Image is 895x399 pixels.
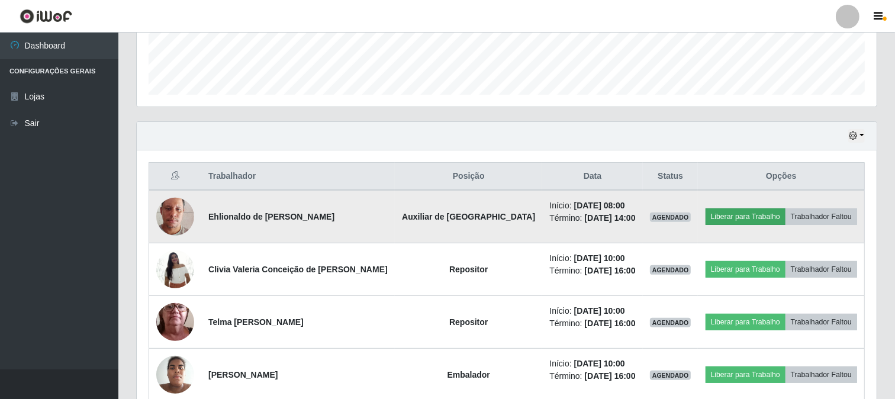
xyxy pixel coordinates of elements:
[549,358,635,370] li: Início:
[698,163,864,191] th: Opções
[785,314,857,330] button: Trabalhador Faltou
[643,163,698,191] th: Status
[706,208,785,225] button: Liberar para Trabalho
[574,306,625,316] time: [DATE] 10:00
[706,366,785,383] button: Liberar para Trabalho
[201,163,395,191] th: Trabalhador
[585,213,636,223] time: [DATE] 14:00
[542,163,642,191] th: Data
[549,252,635,265] li: Início:
[156,244,194,294] img: 1667645848902.jpeg
[650,371,691,380] span: AGENDADO
[208,317,304,327] strong: Telma [PERSON_NAME]
[395,163,542,191] th: Posição
[549,370,635,382] li: Término:
[650,265,691,275] span: AGENDADO
[706,261,785,278] button: Liberar para Trabalho
[574,359,625,368] time: [DATE] 10:00
[208,370,278,379] strong: [PERSON_NAME]
[449,317,488,327] strong: Repositor
[650,318,691,327] span: AGENDADO
[650,213,691,222] span: AGENDADO
[156,280,194,364] img: 1744294731442.jpeg
[208,265,388,274] strong: Clivia Valeria Conceição de [PERSON_NAME]
[585,318,636,328] time: [DATE] 16:00
[449,265,488,274] strong: Repositor
[785,366,857,383] button: Trabalhador Faltou
[585,371,636,381] time: [DATE] 16:00
[706,314,785,330] button: Liberar para Trabalho
[585,266,636,275] time: [DATE] 16:00
[549,212,635,224] li: Término:
[574,201,625,210] time: [DATE] 08:00
[448,370,490,379] strong: Embalador
[549,199,635,212] li: Início:
[785,261,857,278] button: Trabalhador Faltou
[549,305,635,317] li: Início:
[785,208,857,225] button: Trabalhador Faltou
[549,265,635,277] li: Término:
[156,183,194,250] img: 1675087680149.jpeg
[20,9,72,24] img: CoreUI Logo
[549,317,635,330] li: Término:
[402,212,535,221] strong: Auxiliar de [GEOGRAPHIC_DATA]
[574,253,625,263] time: [DATE] 10:00
[208,212,334,221] strong: Ehlionaldo de [PERSON_NAME]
